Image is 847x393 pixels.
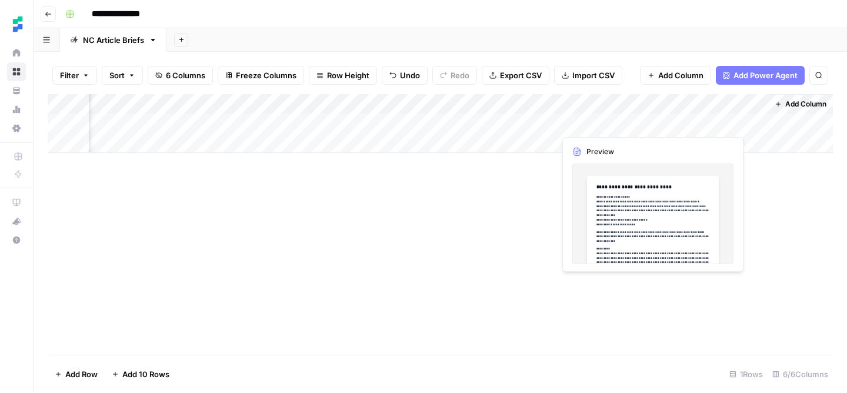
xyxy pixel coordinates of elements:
span: Undo [400,69,420,81]
span: Redo [451,69,469,81]
div: 1 Rows [725,365,768,384]
img: Ten Speed Logo [7,14,28,35]
button: Sort [102,66,143,85]
button: Freeze Columns [218,66,304,85]
div: What's new? [8,212,25,230]
button: Redo [432,66,477,85]
button: Add 10 Rows [105,365,176,384]
a: Usage [7,100,26,119]
span: Import CSV [572,69,615,81]
a: Home [7,44,26,62]
span: Add Column [658,69,703,81]
a: AirOps Academy [7,193,26,212]
span: Export CSV [500,69,542,81]
span: Freeze Columns [236,69,296,81]
button: Import CSV [554,66,622,85]
a: Browse [7,62,26,81]
span: Row Height [327,69,369,81]
button: Workspace: Ten Speed [7,9,26,39]
button: Help + Support [7,231,26,249]
button: Add Column [770,96,831,112]
span: Add Row [65,368,98,380]
div: 6/6 Columns [768,365,833,384]
a: NC Article Briefs [60,28,167,52]
button: Filter [52,66,97,85]
button: Add Column [640,66,711,85]
button: Add Row [48,365,105,384]
span: Add Column [785,99,826,109]
button: Undo [382,66,428,85]
button: Row Height [309,66,377,85]
div: NC Article Briefs [83,34,144,46]
button: Add Power Agent [716,66,805,85]
span: Add 10 Rows [122,368,169,380]
button: Export CSV [482,66,549,85]
span: 6 Columns [166,69,205,81]
span: Filter [60,69,79,81]
button: 6 Columns [148,66,213,85]
span: Sort [109,69,125,81]
span: Add Power Agent [733,69,798,81]
button: What's new? [7,212,26,231]
a: Settings [7,119,26,138]
a: Your Data [7,81,26,100]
